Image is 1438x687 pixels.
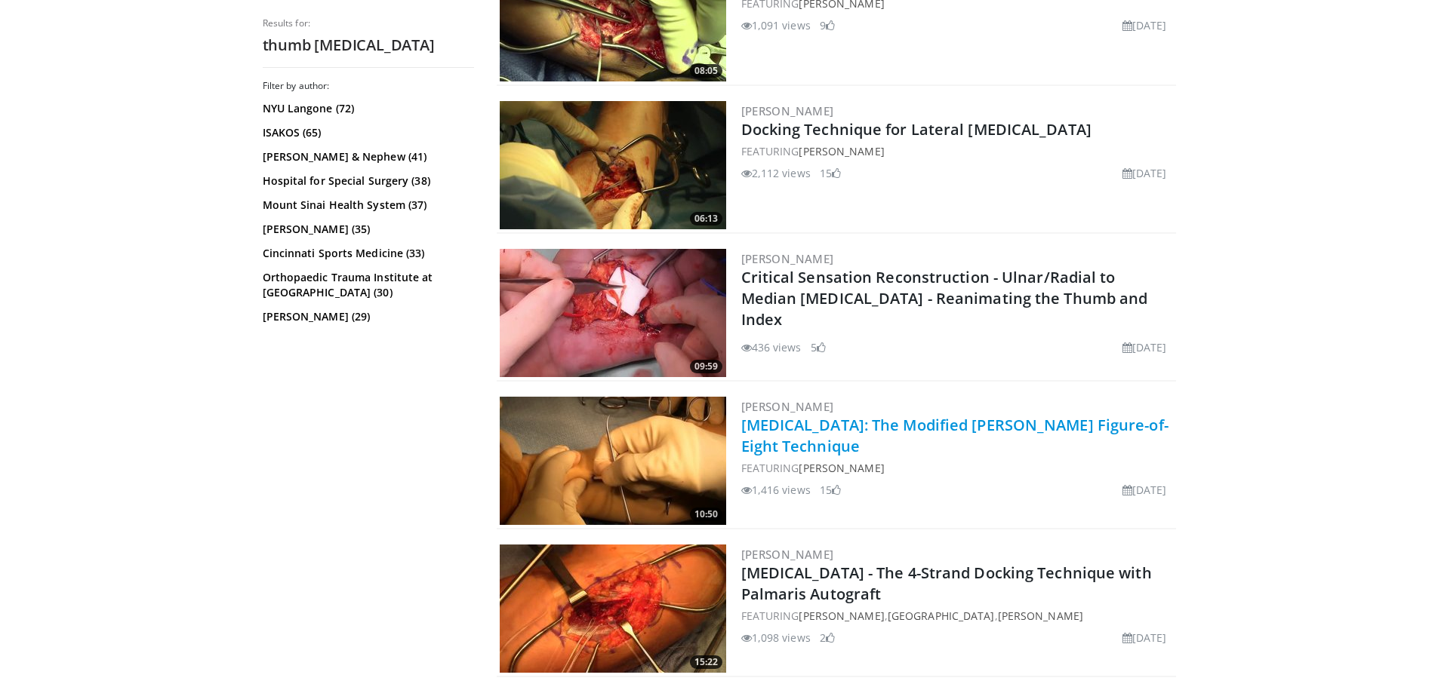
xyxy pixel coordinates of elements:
a: 06:13 [500,101,726,229]
li: 2,112 views [741,165,811,181]
div: FEATURING [741,460,1173,476]
a: [PERSON_NAME] [741,547,834,562]
a: Critical Sensation Reconstruction - Ulnar/Radial to Median [MEDICAL_DATA] - Reanimating the Thumb... [741,267,1148,330]
a: [PERSON_NAME] [741,251,834,266]
a: [MEDICAL_DATA] - The 4-Strand Docking Technique with Palmaris Autograft [741,563,1152,604]
span: 06:13 [690,212,722,225]
img: 8cea9b38-9e2c-4f00-9e36-91676e0e2136.300x170_q85_crop-smart_upscale.jpg [500,249,726,377]
img: 6f2a7d85-e748-4ea0-815f-82e89f3c800f.300x170_q85_crop-smart_upscale.jpg [500,101,726,229]
li: 5 [811,339,826,355]
a: Docking Technique for Lateral [MEDICAL_DATA] [741,119,1092,140]
img: 3a2a210e-1fe1-4241-8472-0ee18bcca6ac.300x170_q85_crop-smart_upscale.jpg [500,397,726,525]
li: 2 [820,630,835,646]
li: 15 [820,165,841,181]
a: 09:59 [500,249,726,377]
a: [PERSON_NAME] [741,399,834,414]
li: [DATE] [1122,339,1167,355]
h2: thumb [MEDICAL_DATA] [263,35,474,55]
a: 15:22 [500,544,726,673]
a: [PERSON_NAME] [799,144,884,158]
li: 9 [820,17,835,33]
a: Cincinnati Sports Medicine (33) [263,246,470,261]
span: 08:05 [690,64,722,78]
li: [DATE] [1122,482,1167,498]
span: 09:59 [690,360,722,373]
li: 1,098 views [741,630,811,646]
a: ISAKOS (65) [263,125,470,140]
li: 1,091 views [741,17,811,33]
span: 10:50 [690,508,722,521]
li: [DATE] [1122,630,1167,646]
a: [PERSON_NAME] (29) [263,309,470,324]
h3: Filter by author: [263,80,474,92]
a: Mount Sinai Health System (37) [263,198,470,213]
a: 10:50 [500,397,726,525]
div: FEATURING [741,143,1173,159]
a: [PERSON_NAME] [799,461,884,475]
li: 436 views [741,339,802,355]
li: 15 [820,482,841,498]
a: [GEOGRAPHIC_DATA] [888,609,995,623]
a: [PERSON_NAME] (35) [263,222,470,237]
span: 15:22 [690,655,722,669]
img: ead01410-c26d-4dad-bc0e-102f14fc64f1.300x170_q85_crop-smart_upscale.jpg [500,544,726,673]
a: [PERSON_NAME] [998,609,1083,623]
a: [MEDICAL_DATA]: The Modified [PERSON_NAME] Figure-of-Eight Technique [741,415,1169,456]
li: [DATE] [1122,17,1167,33]
a: Hospital for Special Surgery (38) [263,173,470,189]
a: [PERSON_NAME] [741,103,834,118]
a: [PERSON_NAME] & Nephew (41) [263,149,470,164]
div: FEATURING , , [741,608,1173,624]
li: [DATE] [1122,165,1167,181]
a: [PERSON_NAME] [799,609,884,623]
a: Orthopaedic Trauma Institute at [GEOGRAPHIC_DATA] (30) [263,270,470,300]
a: NYU Langone (72) [263,101,470,116]
p: Results for: [263,17,474,29]
li: 1,416 views [741,482,811,498]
